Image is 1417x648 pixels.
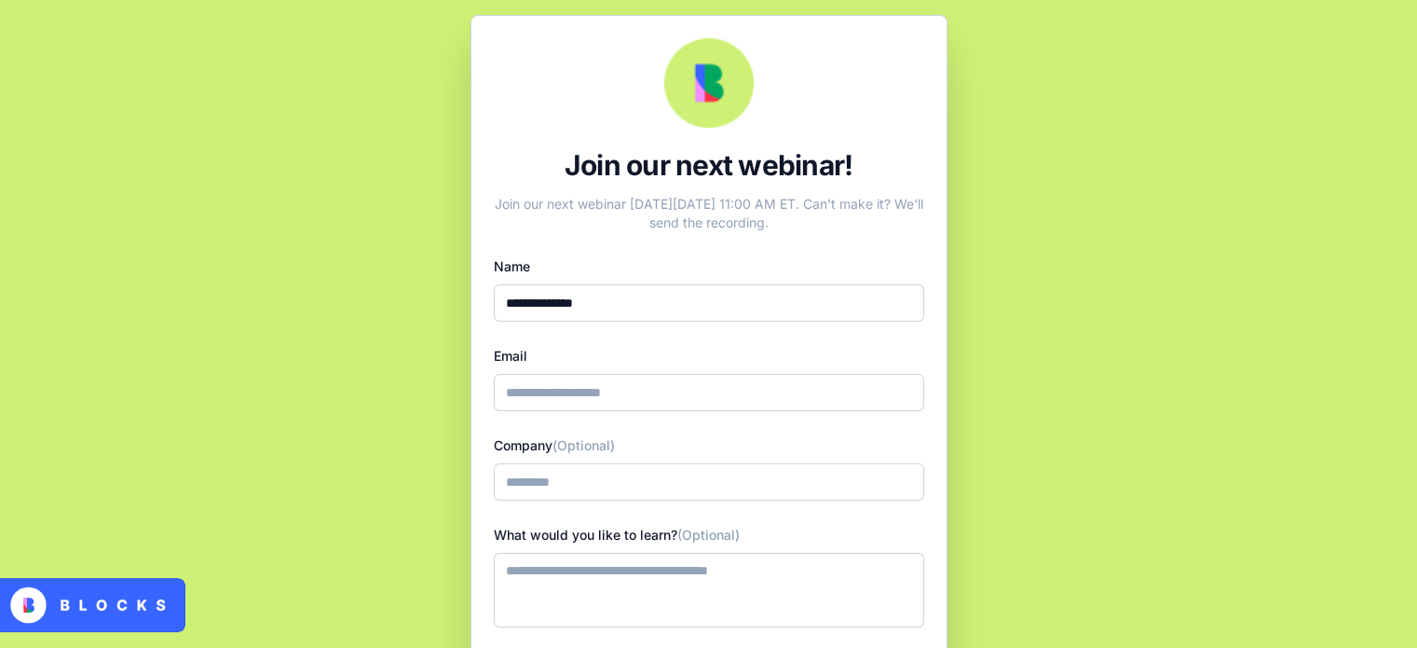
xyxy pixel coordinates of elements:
[494,437,615,453] label: Company
[664,38,754,128] img: Webinar Logo
[494,258,530,274] label: Name
[677,527,740,543] span: (Optional)
[552,437,615,453] span: (Optional)
[494,527,740,543] label: What would you like to learn?
[494,187,924,232] div: Join our next webinar [DATE][DATE] 11:00 AM ET. Can't make it? We'll send the recording.
[494,148,924,182] div: Join our next webinar!
[494,348,527,364] label: Email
